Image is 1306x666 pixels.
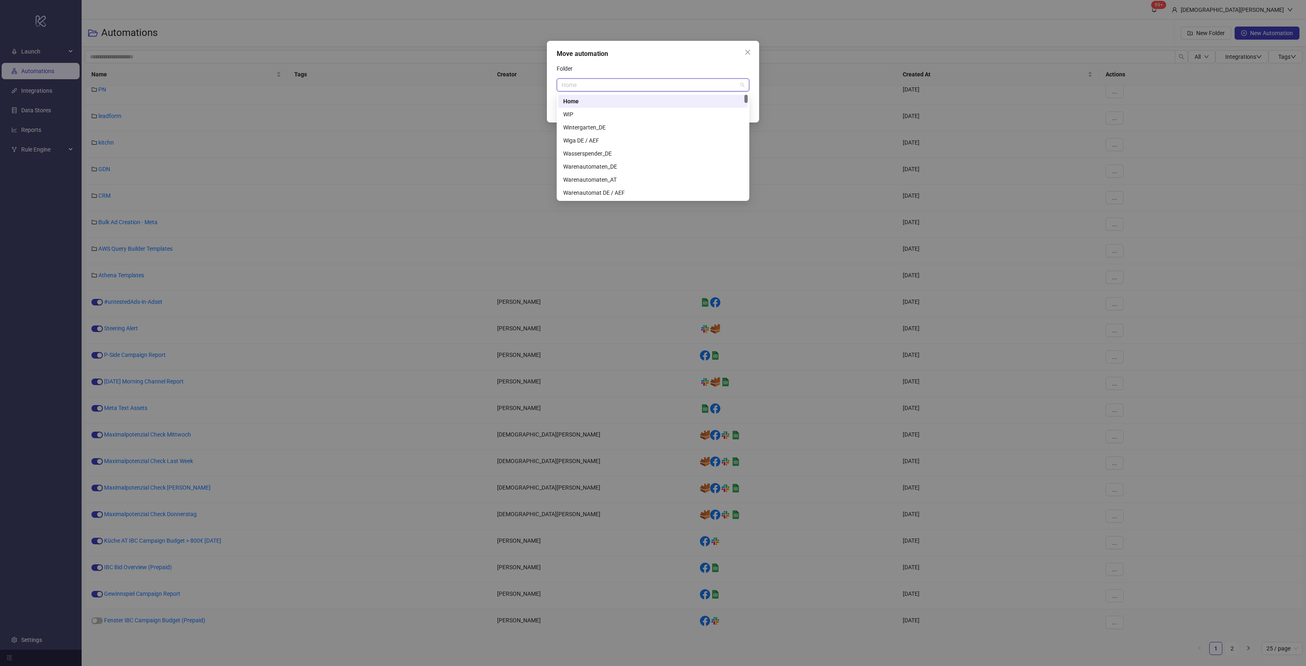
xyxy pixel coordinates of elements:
label: Folder [557,62,578,75]
div: Warenautomaten_DE [558,160,748,173]
div: Warenautomaten_DE [563,162,743,171]
span: close [744,49,751,56]
div: Warenautomaten_AT [563,175,743,184]
div: Wiga DE / AEF [563,136,743,145]
div: Warenautomat DE / AEF [558,186,748,199]
div: Wiga DE / AEF [558,134,748,147]
div: Warenautomat DE / AEF [563,188,743,197]
div: Home [558,95,748,108]
span: Home [562,79,744,91]
div: WIP [558,108,748,121]
div: Wintergarten_DE [558,121,748,134]
div: Move automation [557,49,749,59]
div: Home [563,97,743,106]
div: Wasserspender_DE [563,149,743,158]
div: Wasserspender_DE [558,147,748,160]
div: Wintergarten_DE [563,123,743,132]
button: Close [741,46,754,59]
div: Warenautomaten_AT [558,173,748,186]
div: WIP [563,110,743,119]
